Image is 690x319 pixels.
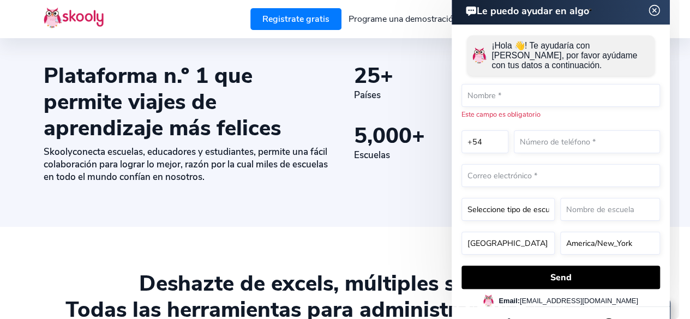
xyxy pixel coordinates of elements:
div: + [354,63,500,89]
span: 25 [354,61,380,91]
div: Países [354,89,500,101]
div: + [354,123,500,149]
a: Registrate gratis [250,8,341,30]
div: conecta escuelas, educadores y estudiantes, permite una fácil colaboración para lograr lo mejor, ... [44,146,337,183]
div: Deshazte de excels, múltiples softwares. [44,270,646,297]
span: Skooly [44,146,73,158]
div: Escuelas [354,149,500,161]
span: 5,000 [354,121,412,151]
a: Programe una demostración [341,10,465,28]
div: Plataforma n.º 1 que permite viajes de aprendizaje más felices [44,63,337,141]
img: Skooly [44,7,104,28]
